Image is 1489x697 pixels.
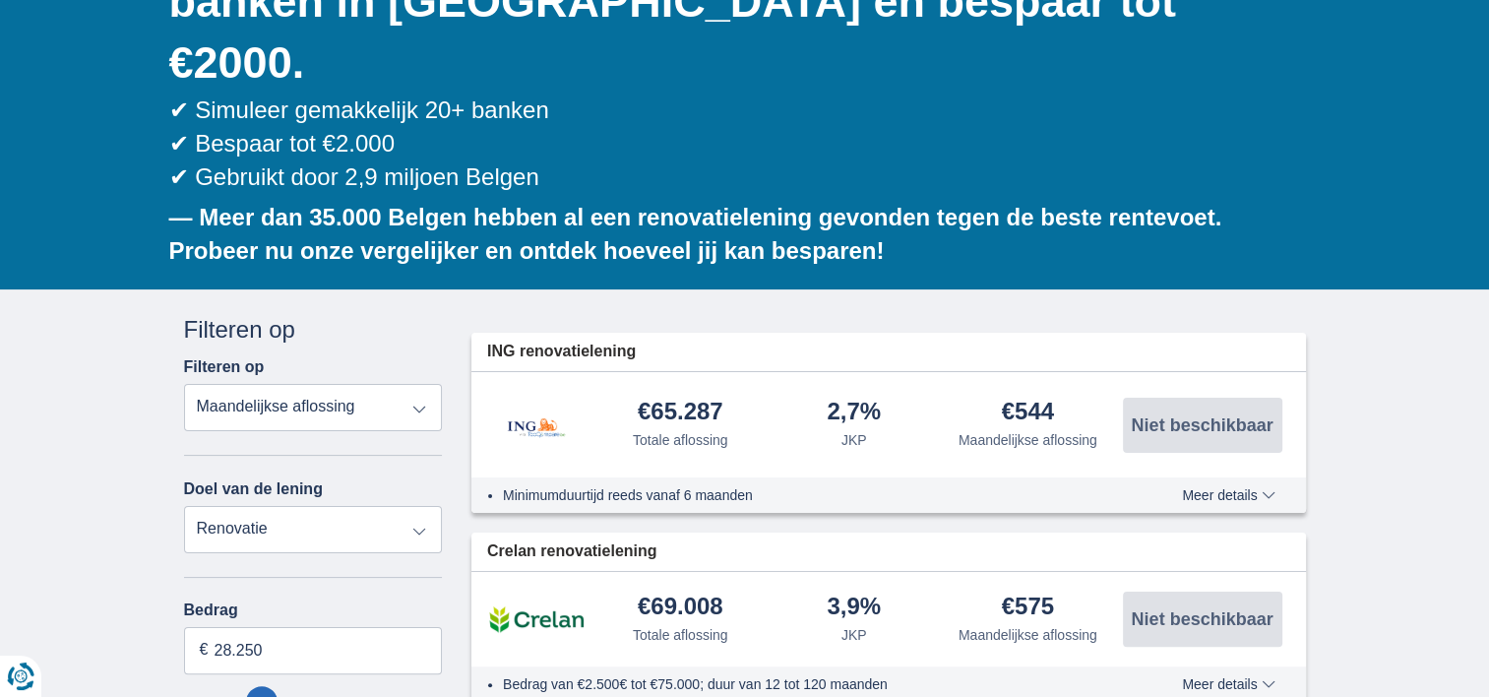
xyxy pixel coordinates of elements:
[487,341,636,363] span: ING renovatielening
[1167,487,1289,503] button: Meer details
[959,625,1097,645] div: Maandelijkse aflossing
[184,358,265,376] label: Filteren op
[638,400,723,426] div: €65.287
[503,485,1110,505] li: Minimumduurtijd reeds vanaf 6 maanden
[638,595,723,621] div: €69.008
[184,602,443,619] label: Bedrag
[841,430,867,450] div: JKP
[1131,416,1272,434] span: Niet beschikbaar
[1002,400,1054,426] div: €544
[487,595,586,644] img: product.pl.alt Crelan
[169,94,1306,195] div: ✔ Simuleer gemakkelijk 20+ banken ✔ Bespaar tot €2.000 ✔ Gebruikt door 2,9 miljoen Belgen
[487,540,657,563] span: Crelan renovatielening
[959,430,1097,450] div: Maandelijkse aflossing
[1167,676,1289,692] button: Meer details
[487,392,586,458] img: product.pl.alt ING
[633,625,728,645] div: Totale aflossing
[184,480,323,498] label: Doel van de lening
[633,430,728,450] div: Totale aflossing
[169,204,1222,264] b: — Meer dan 35.000 Belgen hebben al een renovatielening gevonden tegen de beste rentevoet. Probeer...
[1182,677,1274,691] span: Meer details
[841,625,867,645] div: JKP
[1131,610,1272,628] span: Niet beschikbaar
[1002,595,1054,621] div: €575
[827,400,881,426] div: 2,7%
[827,595,881,621] div: 3,9%
[1123,592,1282,647] button: Niet beschikbaar
[184,313,443,347] div: Filteren op
[1182,488,1274,502] span: Meer details
[1123,398,1282,453] button: Niet beschikbaar
[200,639,209,662] span: €
[503,674,1110,694] li: Bedrag van €2.500€ tot €75.000; duur van 12 tot 120 maanden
